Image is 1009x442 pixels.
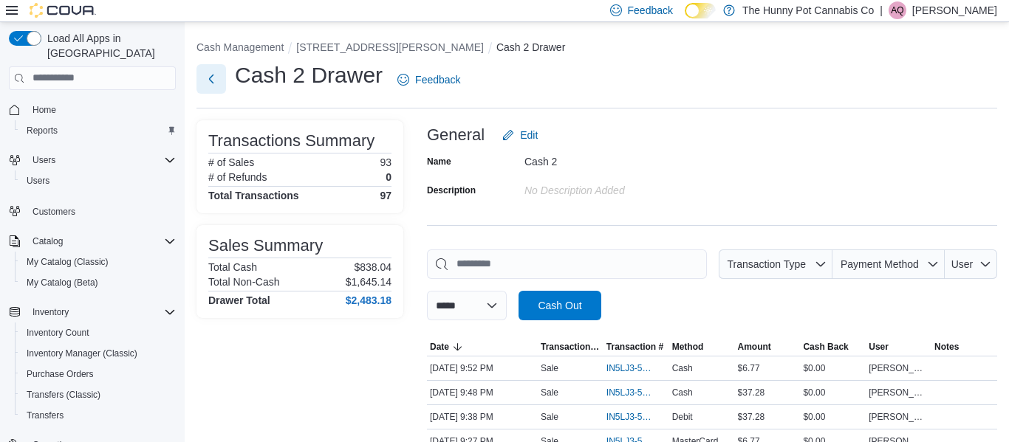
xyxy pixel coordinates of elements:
input: This is a search bar. As you type, the results lower in the page will automatically filter. [427,249,707,279]
span: Purchase Orders [27,368,94,380]
span: Transaction Type [727,258,806,270]
span: IN5LJ3-5951929 [606,387,651,398]
span: Users [27,175,49,187]
button: IN5LJ3-5951862 [606,408,666,426]
span: $37.28 [738,387,765,398]
button: Purchase Orders [15,364,182,384]
div: $0.00 [800,359,866,377]
span: Cash [672,387,693,398]
div: Cash 2 [524,150,722,168]
button: Inventory Manager (Classic) [15,343,182,364]
span: Method [672,341,704,353]
span: My Catalog (Classic) [21,253,176,271]
a: Inventory Count [21,324,95,342]
button: Home [3,99,182,120]
button: Transaction Type [719,249,832,279]
h1: Cash 2 Drawer [235,61,383,90]
h6: # of Sales [208,156,254,168]
h6: Total Non-Cash [208,276,280,288]
a: Feedback [391,65,466,94]
button: Users [27,151,61,169]
div: $0.00 [800,384,866,401]
button: Transaction # [603,338,669,356]
nav: An example of EuiBreadcrumbs [196,40,997,58]
button: Cash Back [800,338,866,356]
span: Inventory Count [21,324,176,342]
span: Payment Method [841,258,919,270]
span: Transaction Type [541,341,601,353]
span: Customers [33,206,75,218]
p: The Hunny Pot Cannabis Co [742,1,874,19]
span: Debit [672,411,693,423]
a: Transfers (Classic) [21,386,106,404]
button: Transfers [15,405,182,426]
p: Sale [541,362,558,374]
span: Transfers (Classic) [21,386,176,404]
button: Notes [931,338,997,356]
a: Customers [27,203,81,221]
span: $37.28 [738,411,765,423]
span: Users [27,151,176,169]
span: Purchase Orders [21,365,176,383]
h3: Sales Summary [208,237,323,255]
span: Transaction # [606,341,663,353]
button: Inventory [27,303,75,321]
span: Inventory [27,303,176,321]
span: AQ [891,1,903,19]
span: Inventory Manager (Classic) [27,348,137,359]
button: Edit [496,120,544,150]
span: [PERSON_NAME] [869,387,928,398]
span: User [951,258,974,270]
span: Users [33,154,55,166]
button: Amount [735,338,801,356]
span: Reports [27,125,58,137]
span: Inventory Manager (Classic) [21,345,176,362]
span: Users [21,172,176,190]
a: Home [27,101,62,119]
a: Users [21,172,55,190]
span: Inventory [33,306,69,318]
span: Cash [672,362,693,374]
span: Customers [27,201,176,220]
span: Catalog [33,235,63,247]
button: Payment Method [832,249,945,279]
button: My Catalog (Classic) [15,252,182,272]
div: $0.00 [800,408,866,426]
p: 0 [386,171,391,183]
button: Users [3,150,182,170]
span: Transfers [27,410,64,421]
span: My Catalog (Classic) [27,256,109,268]
label: Description [427,184,476,196]
span: User [869,341,889,353]
span: My Catalog (Beta) [21,274,176,291]
div: [DATE] 9:38 PM [427,408,538,426]
p: 93 [380,156,391,168]
button: My Catalog (Beta) [15,272,182,293]
p: Sale [541,387,558,398]
span: Transfers (Classic) [27,389,100,401]
span: Edit [520,128,538,142]
span: Inventory Count [27,327,89,339]
button: Transaction Type [538,338,603,356]
button: Cash 2 Drawer [496,41,565,53]
span: Amount [738,341,771,353]
span: Cash Out [538,298,581,313]
a: Transfers [21,407,69,424]
div: No Description added [524,179,722,196]
button: User [945,249,997,279]
h4: 97 [380,190,391,201]
button: Reports [15,120,182,141]
p: Sale [541,411,558,423]
span: IN5LJ3-5951862 [606,411,651,423]
span: Feedback [415,72,460,87]
p: | [880,1,883,19]
span: $6.77 [738,362,760,374]
button: Cash Management [196,41,284,53]
button: Users [15,170,182,191]
span: Dark Mode [685,18,685,19]
span: Load All Apps in [GEOGRAPHIC_DATA] [41,31,176,61]
button: Catalog [3,231,182,252]
button: Transfers (Classic) [15,384,182,405]
button: Next [196,64,226,94]
a: My Catalog (Classic) [21,253,114,271]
